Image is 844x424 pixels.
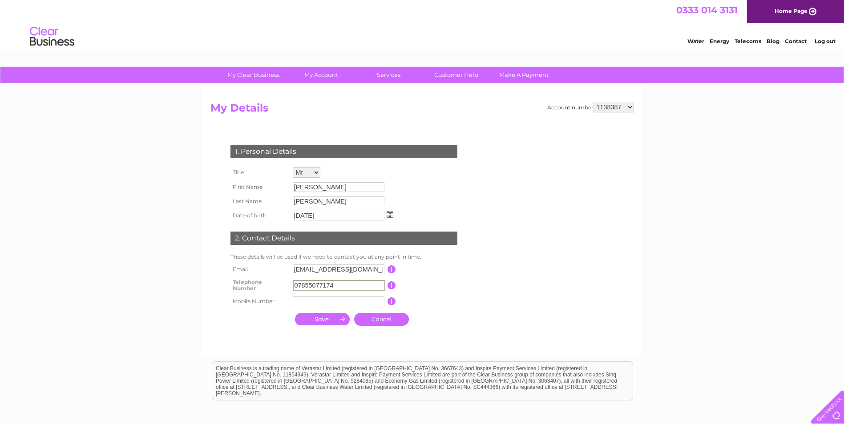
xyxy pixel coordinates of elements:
[29,23,75,50] img: logo.png
[547,102,634,112] div: Account number
[388,297,396,305] input: Information
[815,38,836,44] a: Log out
[735,38,761,44] a: Telecoms
[710,38,729,44] a: Energy
[228,194,291,208] th: Last Name
[228,208,291,223] th: Date of birth
[212,5,633,43] div: Clear Business is a trading name of Verastar Limited (registered in [GEOGRAPHIC_DATA] No. 3667643...
[230,232,457,245] div: 2. Contact Details
[230,145,457,158] div: 1. Personal Details
[388,281,396,289] input: Information
[228,276,291,294] th: Telephone Number
[420,67,493,83] a: Customer Help
[388,265,396,273] input: Information
[387,211,393,218] img: ...
[228,252,460,262] td: These details will be used if we need to contact you at any point in time.
[228,180,291,194] th: First Name
[767,38,779,44] a: Blog
[284,67,358,83] a: My Account
[785,38,807,44] a: Contact
[352,67,425,83] a: Services
[295,313,350,325] input: Submit
[676,4,738,16] a: 0333 014 3131
[687,38,704,44] a: Water
[217,67,290,83] a: My Clear Business
[228,165,291,180] th: Title
[210,102,634,119] h2: My Details
[228,294,291,308] th: Mobile Number
[354,313,409,326] a: Cancel
[487,67,561,83] a: Make A Payment
[228,262,291,276] th: Email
